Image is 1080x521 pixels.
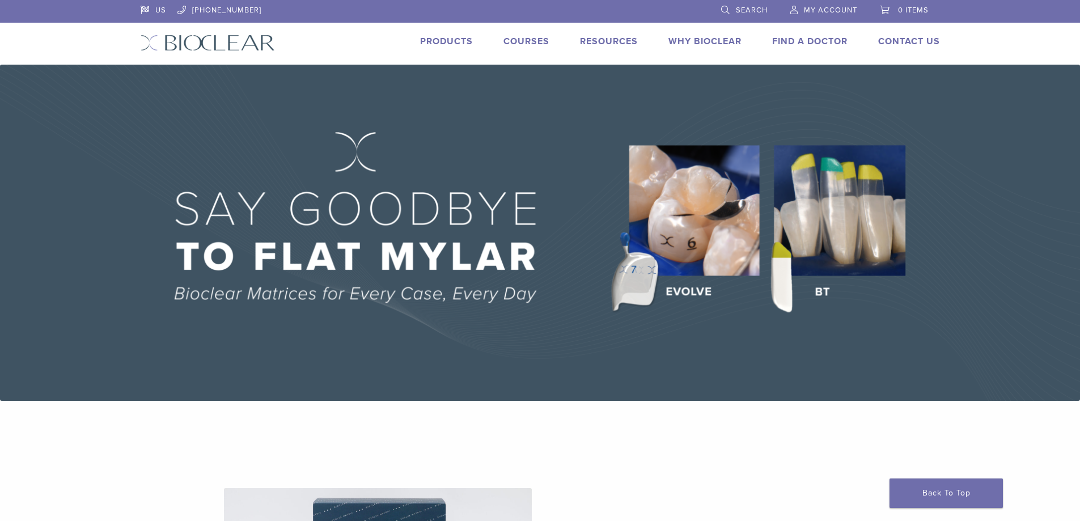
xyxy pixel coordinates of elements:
[736,6,768,15] span: Search
[503,36,549,47] a: Courses
[804,6,857,15] span: My Account
[898,6,929,15] span: 0 items
[890,478,1003,508] a: Back To Top
[141,35,275,51] img: Bioclear
[878,36,940,47] a: Contact Us
[420,36,473,47] a: Products
[772,36,848,47] a: Find A Doctor
[580,36,638,47] a: Resources
[668,36,742,47] a: Why Bioclear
